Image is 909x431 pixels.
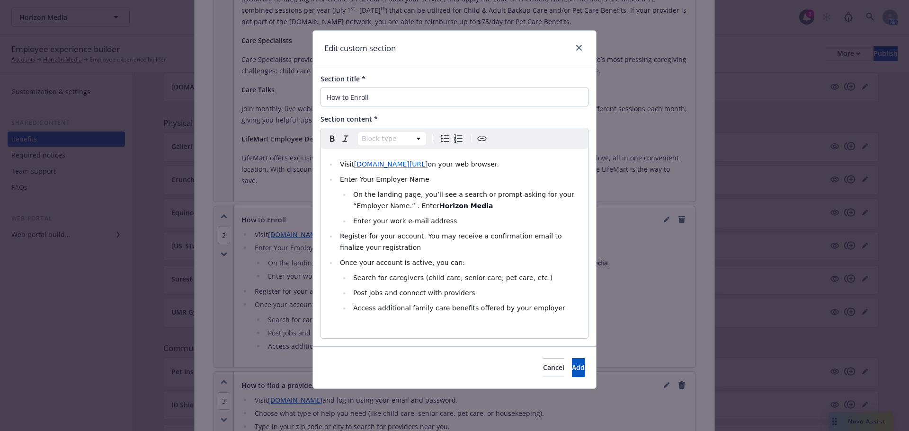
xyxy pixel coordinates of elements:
[353,217,457,225] span: Enter your work e-mail address
[339,132,352,145] button: Italic
[353,304,565,312] span: Access additional family care benefits offered by your employer
[428,160,499,168] span: on your web browser.
[439,202,493,210] strong: Horizon Media
[354,160,428,168] a: [DOMAIN_NAME][URL]
[438,132,452,145] button: Bulleted list
[321,74,365,83] span: Section title *
[326,132,339,145] button: Bold
[340,176,429,183] span: Enter Your Employer Name
[353,191,576,210] span: On the landing page, you’ll see a search or prompt asking for your “Employer Name.” . Enter
[475,132,489,145] button: Create link
[321,149,588,338] div: editable markdown
[573,42,585,53] a: close
[358,132,426,145] button: Block type
[353,274,553,281] span: Search for caregivers (child care, senior care, pet care, etc.)
[572,363,585,372] span: Add
[572,358,585,377] button: Add
[438,132,465,145] div: toggle group
[340,232,564,251] span: Register for your account. You may receive a confirmation email to finalize your registration
[543,363,564,372] span: Cancel
[340,259,465,266] span: Once your account is active, you can:
[324,42,396,54] h1: Edit custom section
[543,358,564,377] button: Cancel
[452,132,465,145] button: Numbered list
[321,114,378,123] span: Section content *
[340,160,354,168] span: Visit
[353,289,475,297] span: Post jobs and connect with providers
